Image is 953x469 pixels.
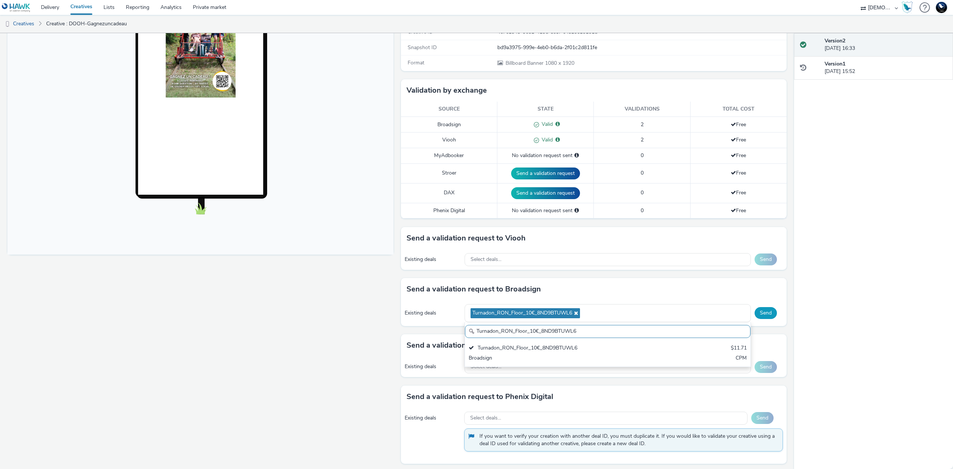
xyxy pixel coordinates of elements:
img: dooh [4,20,11,28]
h3: Send a validation request to Viooh [407,233,526,244]
div: No validation request sent [501,207,590,214]
span: Free [731,121,746,128]
h3: Send a validation request to Phenix Digital [407,391,553,402]
a: Hawk Academy [902,1,916,13]
div: Please select a deal below and click on Send to send a validation request to Phenix Digital. [574,207,579,214]
span: 0 [641,169,644,176]
input: Search...... [465,325,750,338]
span: Snapshot ID [408,44,437,51]
span: 1080 x 1920 [505,60,574,67]
th: Validations [594,102,690,117]
td: Stroer [401,163,497,183]
span: Select deals... [471,256,501,263]
th: Total cost [690,102,787,117]
span: Free [731,189,746,196]
div: Existing deals [405,256,461,263]
div: bd9a3975-999e-4eb0-b6da-2f01c2d811fe [497,44,786,51]
span: Turnadon_RON_Floor_10€_8ND9BTUWL6 [472,310,572,316]
div: No validation request sent [501,152,590,159]
a: Creative : DOOH-Gagnezuncadeau [42,15,131,33]
span: 0 [641,152,644,159]
span: Free [731,152,746,159]
span: Valid [539,136,553,143]
div: Turnadon_RON_Floor_10€_8ND9BTUWL6 [469,344,653,353]
div: [DATE] 16:33 [825,37,947,52]
th: State [497,102,594,117]
td: Viooh [401,133,497,148]
h3: Validation by exchange [407,85,487,96]
td: Phenix Digital [401,203,497,218]
div: Broadsign [469,354,653,363]
button: Send [755,307,777,319]
th: Source [401,102,497,117]
img: Support Hawk [936,2,947,13]
div: Existing deals [405,414,460,422]
span: Free [731,136,746,143]
div: CPM [736,354,747,363]
button: Send [755,361,777,373]
img: undefined Logo [2,3,31,12]
img: Hawk Academy [902,1,913,13]
strong: Version 1 [825,60,845,67]
span: Valid [539,121,553,128]
span: 2 [641,121,644,128]
span: Format [408,59,424,66]
h3: Send a validation request to Broadsign [407,284,541,295]
strong: Version 2 [825,37,845,44]
div: [DATE] 15:52 [825,60,947,76]
button: Send a validation request [511,187,580,199]
button: Send [751,412,774,424]
span: If you want to verify your creation with another deal ID, you must duplicate it. If you would lik... [479,433,775,448]
span: 2 [641,136,644,143]
img: Advertisement preview [158,23,228,148]
span: Select deals... [470,415,501,421]
td: DAX [401,183,497,203]
button: Send [755,253,777,265]
span: Free [731,207,746,214]
div: Existing deals [405,363,461,370]
td: MyAdbooker [401,148,497,163]
span: 0 [641,207,644,214]
div: Existing deals [405,309,461,317]
td: Broadsign [401,117,497,133]
span: Free [731,169,746,176]
div: Please select a deal below and click on Send to send a validation request to MyAdbooker. [574,152,579,159]
h3: Send a validation request to MyAdbooker [407,340,550,351]
span: 0 [641,189,644,196]
span: Billboard Banner [506,60,545,67]
div: $11.71 [731,344,747,353]
button: Send a validation request [511,167,580,179]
